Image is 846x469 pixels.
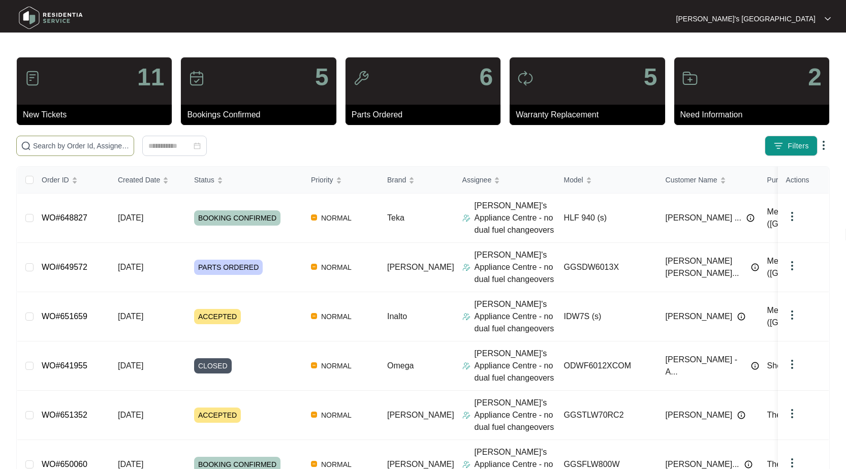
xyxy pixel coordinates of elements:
span: PARTS ORDERED [194,260,263,275]
span: Sherridon Homes [767,361,831,370]
span: Inalto [387,312,407,321]
span: [DATE] [118,263,143,271]
img: Assigner Icon [462,263,471,271]
th: Priority [303,167,379,194]
p: [PERSON_NAME]'s Appliance Centre - no dual fuel changeovers [475,298,556,335]
span: [DATE] [118,213,143,222]
a: WO#650060 [42,460,87,468]
img: Assigner Icon [462,460,471,468]
span: Created Date [118,174,160,185]
span: Teka [387,213,404,222]
td: GGSDW6013X [556,243,657,292]
a: WO#641955 [42,361,87,370]
p: [PERSON_NAME]'s Appliance Centre - no dual fuel changeovers [475,397,556,433]
img: residentia service logo [15,3,86,33]
img: dropdown arrow [825,16,831,21]
span: ACCEPTED [194,309,241,324]
img: dropdown arrow [786,210,798,223]
th: Created Date [110,167,186,194]
img: icon [517,70,534,86]
img: Info icon [737,411,745,419]
span: NORMAL [317,261,356,273]
img: Vercel Logo [311,264,317,270]
img: Assigner Icon [462,312,471,321]
img: Assigner Icon [462,362,471,370]
span: The Good Guys [767,460,825,468]
p: Parts Ordered [352,109,500,121]
p: Warranty Replacement [516,109,665,121]
span: Order ID [42,174,69,185]
img: search-icon [21,141,31,151]
p: 5 [644,65,657,89]
img: Info icon [744,460,753,468]
span: [PERSON_NAME] - A... [666,354,746,378]
img: icon [24,70,41,86]
th: Brand [379,167,454,194]
span: NORMAL [317,310,356,323]
img: Vercel Logo [311,214,317,221]
p: 2 [808,65,822,89]
img: Info icon [746,214,755,222]
th: Actions [778,167,829,194]
span: Model [564,174,583,185]
th: Order ID [34,167,110,194]
span: Purchased From [767,174,820,185]
td: ODWF6012XCOM [556,341,657,391]
p: 6 [479,65,493,89]
span: [PERSON_NAME] ... [666,212,741,224]
img: dropdown arrow [786,457,798,469]
span: Customer Name [666,174,717,185]
span: Status [194,174,214,185]
p: New Tickets [23,109,172,121]
p: [PERSON_NAME]'s Appliance Centre - no dual fuel changeovers [475,200,556,236]
span: [PERSON_NAME] [666,310,733,323]
td: HLF 940 (s) [556,194,657,243]
img: dropdown arrow [786,358,798,370]
span: NORMAL [317,212,356,224]
p: 5 [315,65,329,89]
a: WO#648827 [42,213,87,222]
th: Model [556,167,657,194]
span: [PERSON_NAME] [387,263,454,271]
th: Customer Name [657,167,759,194]
img: Vercel Logo [311,362,317,368]
span: Assignee [462,174,492,185]
p: [PERSON_NAME]'s [GEOGRAPHIC_DATA] [676,14,816,24]
span: [DATE] [118,411,143,419]
span: Priority [311,174,333,185]
img: dropdown arrow [786,260,798,272]
p: Need Information [680,109,829,121]
span: [PERSON_NAME] [387,411,454,419]
span: NORMAL [317,409,356,421]
img: Vercel Logo [311,412,317,418]
span: [PERSON_NAME] [PERSON_NAME]... [666,255,746,279]
p: Bookings Confirmed [187,109,336,121]
a: WO#649572 [42,263,87,271]
span: Brand [387,174,406,185]
button: filter iconFilters [765,136,818,156]
td: IDW7S (s) [556,292,657,341]
img: Assigner Icon [462,214,471,222]
span: [PERSON_NAME] [387,460,454,468]
span: BOOKING CONFIRMED [194,210,280,226]
img: Vercel Logo [311,461,317,467]
span: [DATE] [118,312,143,321]
img: dropdown arrow [786,309,798,321]
span: NORMAL [317,360,356,372]
span: [DATE] [118,460,143,468]
a: WO#651352 [42,411,87,419]
span: Filters [788,141,809,151]
img: dropdown arrow [818,139,830,151]
span: Omega [387,361,414,370]
img: Info icon [751,362,759,370]
img: Vercel Logo [311,313,317,319]
span: [PERSON_NAME] [666,409,733,421]
span: [DATE] [118,361,143,370]
p: [PERSON_NAME]'s Appliance Centre - no dual fuel changeovers [475,348,556,384]
a: WO#651659 [42,312,87,321]
span: ACCEPTED [194,408,241,423]
td: GGSTLW70RC2 [556,391,657,440]
img: Info icon [751,263,759,271]
th: Status [186,167,303,194]
img: Assigner Icon [462,411,471,419]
